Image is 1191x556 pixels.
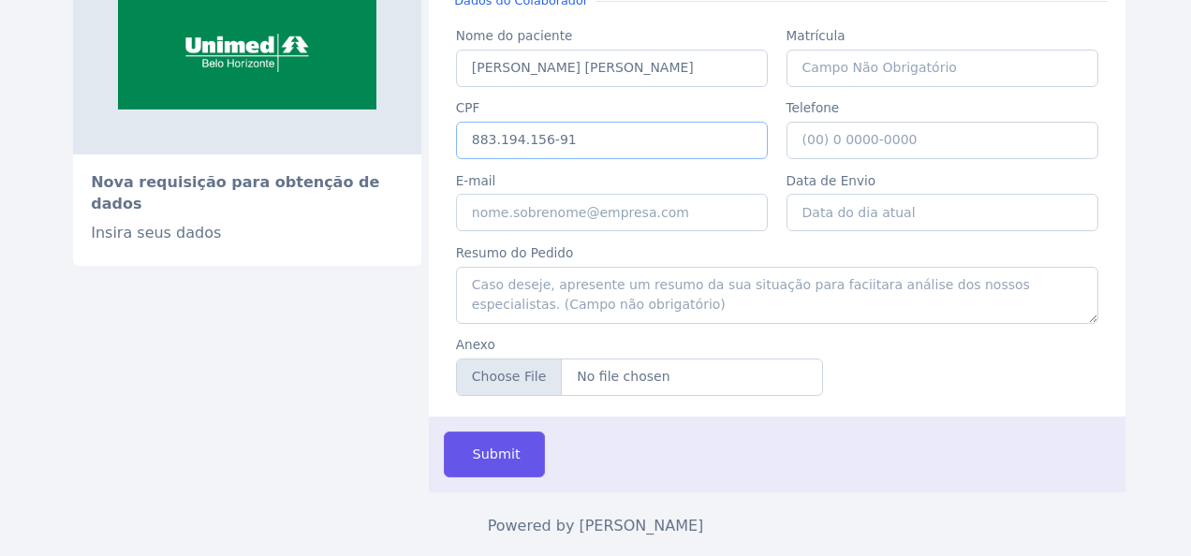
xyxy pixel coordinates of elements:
input: Campo Não Obrigatório [787,50,1099,87]
h2: Nova requisição para obtenção de dados [91,172,404,214]
input: nome.sobrenome@empresa.com [456,194,769,231]
input: (00) 0 0000-0000 [787,122,1099,159]
label: Nome do paciente [456,26,769,45]
input: Data do dia atual [787,194,1099,231]
span: Powered by [PERSON_NAME] [488,517,704,534]
label: Resumo do Pedido [456,243,1098,262]
label: CPF [456,98,769,117]
span: Submit [469,445,521,465]
div: Insira seus dados [91,222,404,244]
input: Preencha aqui seu nome completo [456,50,769,87]
button: Submit [444,432,545,477]
label: Data de Envio [787,171,1099,190]
label: Anexo [456,335,823,354]
label: Matrícula [787,26,1099,45]
label: E-mail [456,171,769,190]
input: Anexe-se aqui seu atestado (PDF ou Imagem) [456,358,823,396]
label: Telefone [787,98,1099,117]
input: 000.000.000-00 [456,122,769,159]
